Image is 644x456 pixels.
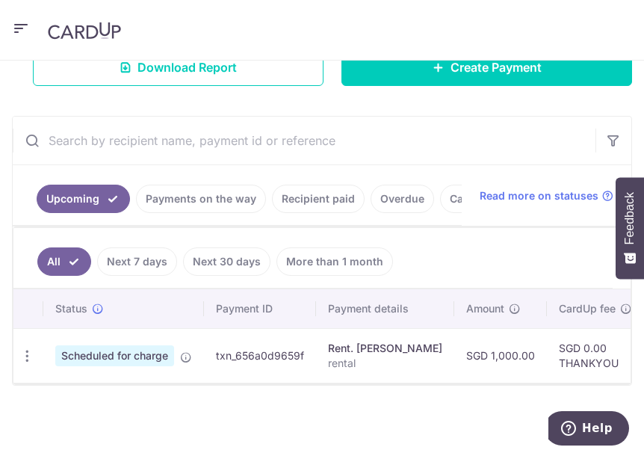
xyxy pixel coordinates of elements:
[183,247,270,276] a: Next 30 days
[37,247,91,276] a: All
[623,192,637,244] span: Feedback
[137,58,237,76] span: Download Report
[204,289,316,328] th: Payment ID
[204,328,316,383] td: txn_656a0d9659f
[13,117,595,164] input: Search by recipient name, payment id or reference
[341,49,632,86] a: Create Payment
[480,188,613,203] a: Read more on statuses
[548,411,629,449] iframe: Opens a widget where you can find more information
[371,185,434,213] a: Overdue
[272,185,365,213] a: Recipient paid
[440,185,510,213] a: Cancelled
[454,328,547,383] td: SGD 1,000.00
[48,22,121,40] img: CardUp
[37,185,130,213] a: Upcoming
[451,58,542,76] span: Create Payment
[616,177,644,279] button: Feedback - Show survey
[316,289,454,328] th: Payment details
[328,341,442,356] div: Rent. [PERSON_NAME]
[55,301,87,316] span: Status
[328,356,442,371] p: rental
[97,247,177,276] a: Next 7 days
[55,345,174,366] span: Scheduled for charge
[136,185,266,213] a: Payments on the way
[480,188,598,203] span: Read more on statuses
[466,301,504,316] span: Amount
[559,301,616,316] span: CardUp fee
[33,49,323,86] a: Download Report
[276,247,393,276] a: More than 1 month
[547,328,644,383] td: SGD 0.00 THANKYOU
